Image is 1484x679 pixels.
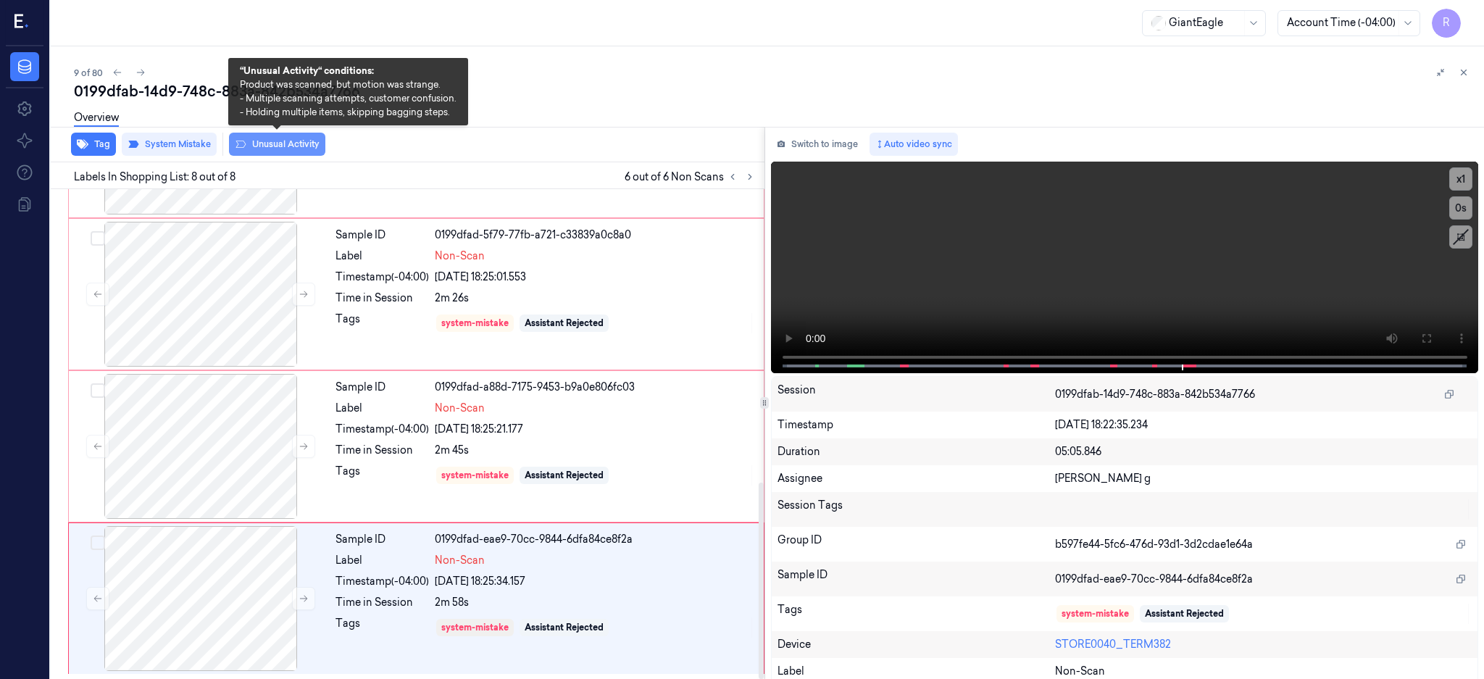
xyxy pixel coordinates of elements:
[778,664,1055,679] div: Label
[435,401,485,416] span: Non-Scan
[1055,444,1472,459] div: 05:05.846
[525,621,604,634] div: Assistant Rejected
[778,471,1055,486] div: Assignee
[1449,196,1472,220] button: 0s
[335,312,429,335] div: Tags
[435,574,755,589] div: [DATE] 18:25:34.157
[1055,572,1253,587] span: 0199dfad-eae9-70cc-9844-6dfa84ce8f2a
[335,228,429,243] div: Sample ID
[778,533,1055,556] div: Group ID
[778,567,1055,591] div: Sample ID
[335,464,429,487] div: Tags
[1432,9,1461,38] button: R
[435,595,755,610] div: 2m 58s
[778,444,1055,459] div: Duration
[441,469,509,482] div: system-mistake
[441,317,509,330] div: system-mistake
[229,133,325,156] button: Unusual Activity
[335,380,429,395] div: Sample ID
[335,532,429,547] div: Sample ID
[870,133,958,156] button: Auto video sync
[91,383,105,398] button: Select row
[1055,664,1105,679] span: Non-Scan
[771,133,864,156] button: Switch to image
[435,291,755,306] div: 2m 26s
[91,536,105,550] button: Select row
[91,231,105,246] button: Select row
[335,249,429,264] div: Label
[74,170,235,185] span: Labels In Shopping List: 8 out of 8
[1055,417,1472,433] div: [DATE] 18:22:35.234
[435,380,755,395] div: 0199dfad-a88d-7175-9453-b9a0e806fc03
[1055,471,1472,486] div: [PERSON_NAME] g
[435,443,755,458] div: 2m 45s
[335,616,429,639] div: Tags
[335,401,429,416] div: Label
[1449,167,1472,191] button: x1
[778,602,1055,625] div: Tags
[525,469,604,482] div: Assistant Rejected
[435,532,755,547] div: 0199dfad-eae9-70cc-9844-6dfa84ce8f2a
[1062,607,1129,620] div: system-mistake
[335,595,429,610] div: Time in Session
[71,133,116,156] button: Tag
[625,168,759,186] span: 6 out of 6 Non Scans
[74,110,119,127] a: Overview
[1145,607,1224,620] div: Assistant Rejected
[441,621,509,634] div: system-mistake
[778,417,1055,433] div: Timestamp
[778,637,1055,652] div: Device
[74,81,1472,101] div: 0199dfab-14d9-748c-883a-842b534a7766
[335,291,429,306] div: Time in Session
[335,443,429,458] div: Time in Session
[435,422,755,437] div: [DATE] 18:25:21.177
[778,383,1055,406] div: Session
[435,553,485,568] span: Non-Scan
[525,317,604,330] div: Assistant Rejected
[335,422,429,437] div: Timestamp (-04:00)
[335,574,429,589] div: Timestamp (-04:00)
[435,228,755,243] div: 0199dfad-5f79-77fb-a721-c33839a0c8a0
[335,553,429,568] div: Label
[778,498,1055,521] div: Session Tags
[435,249,485,264] span: Non-Scan
[1055,637,1472,652] div: STORE0040_TERM382
[435,270,755,285] div: [DATE] 18:25:01.553
[1055,537,1253,552] span: b597fe44-5fc6-476d-93d1-3d2cdae1e64a
[122,133,217,156] button: System Mistake
[1055,387,1255,402] span: 0199dfab-14d9-748c-883a-842b534a7766
[74,67,103,79] span: 9 of 80
[335,270,429,285] div: Timestamp (-04:00)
